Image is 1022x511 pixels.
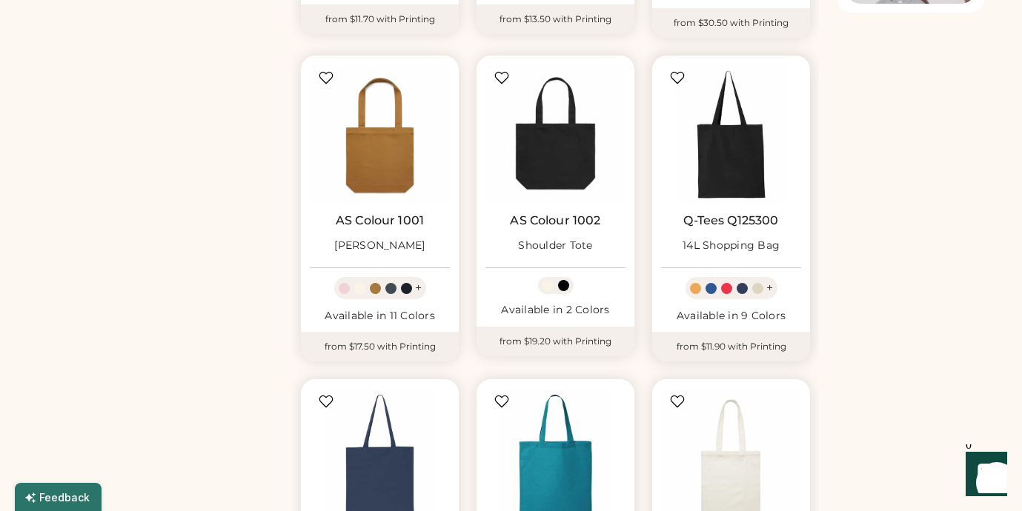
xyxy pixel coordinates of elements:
div: from $19.20 with Printing [477,327,634,356]
div: Available in 9 Colors [661,309,801,324]
div: Available in 2 Colors [485,303,626,318]
div: from $11.90 with Printing [652,332,810,361]
a: AS Colour 1001 [336,213,424,228]
div: from $30.50 with Printing [652,8,810,38]
div: 14L Shopping Bag [683,238,780,253]
div: Shoulder Tote [518,238,592,253]
img: AS Colour 1001 Carrie Tote [310,64,450,204]
a: Q-Tees Q125300 [683,213,778,228]
div: from $13.50 with Printing [477,4,634,34]
div: [PERSON_NAME] [334,238,425,253]
img: AS Colour 1002 Shoulder Tote [485,64,626,204]
div: from $11.70 with Printing [301,4,459,34]
div: + [766,280,773,296]
div: + [415,280,422,296]
iframe: Front Chat [952,444,1015,508]
div: Available in 11 Colors [310,309,450,324]
div: from $17.50 with Printing [301,332,459,361]
img: Q-Tees Q125300 14L Shopping Bag [661,64,801,204]
a: AS Colour 1002 [510,213,600,228]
